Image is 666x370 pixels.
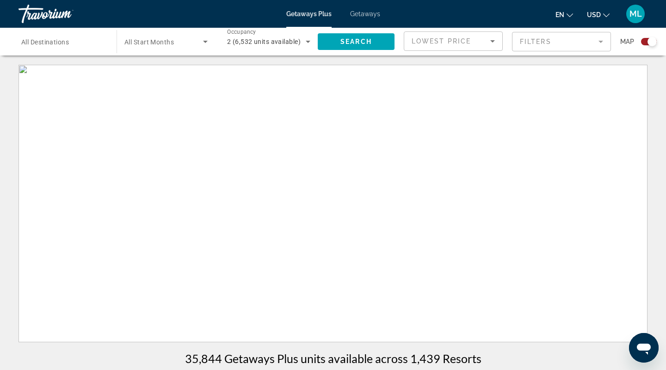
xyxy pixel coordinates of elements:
span: ML [629,9,642,18]
span: USD [587,11,601,18]
a: Getaways [350,10,380,18]
span: All Destinations [21,38,69,46]
span: en [555,11,564,18]
button: User Menu [623,4,647,24]
span: Map [620,35,634,48]
span: Search [340,38,372,45]
span: Occupancy [227,29,256,35]
span: 2 (6,532 units available) [227,38,301,45]
mat-select: Sort by [412,36,495,47]
button: Change currency [587,8,610,21]
button: Change language [555,8,573,21]
button: Search [318,33,395,50]
h1: 35,844 Getaways Plus units available across 1,439 Resorts [185,351,481,365]
a: Getaways Plus [286,10,332,18]
span: All Start Months [124,38,174,46]
button: Filter [512,31,611,52]
span: Lowest Price [412,37,471,45]
iframe: Button to launch messaging window [629,333,659,363]
a: Travorium [18,2,111,26]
